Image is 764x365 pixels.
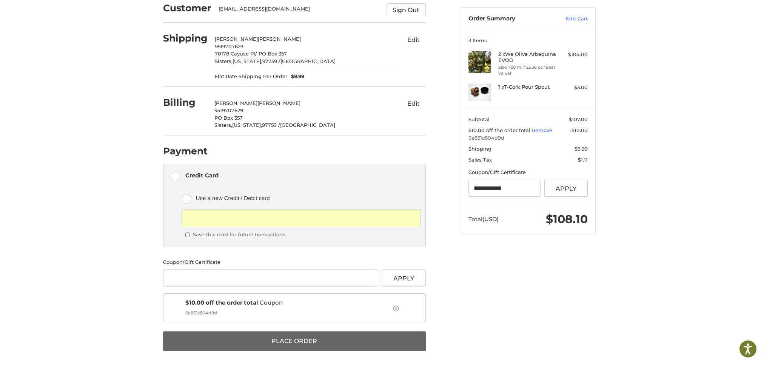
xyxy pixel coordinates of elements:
[468,37,588,43] h3: 3 Items
[382,270,426,286] button: Apply
[163,2,211,14] h2: Customer
[215,73,287,80] span: Flat Rate Shipping Per Order
[280,58,336,64] span: [GEOGRAPHIC_DATA]
[163,145,208,157] h2: Payment
[558,84,588,91] div: $3.00
[468,169,588,176] div: Coupon/Gift Certificate
[558,51,588,59] div: $104.00
[163,32,208,44] h2: Shipping
[255,51,287,57] span: / PO Box 357
[185,169,219,182] div: Credit Card
[575,146,588,152] span: $9.99
[215,36,258,42] span: [PERSON_NAME]
[468,180,541,197] input: Gift Certificate or Coupon Code
[214,122,232,128] span: Sisters,
[468,134,588,142] span: 6e851c804d9d
[280,122,335,128] span: [GEOGRAPHIC_DATA]
[498,84,556,90] h4: 1 x T-Cork Pour Spout
[569,116,588,122] span: $107.00
[550,15,588,23] a: Edit Cart
[87,10,96,19] button: Open LiveChat chat widget
[468,146,491,152] span: Shipping
[163,259,426,266] div: Coupon/Gift Certificate
[163,270,379,286] input: Gift Certificate or Coupon Code
[570,127,588,133] span: -$10.00
[402,98,426,110] button: Edit
[233,58,262,64] span: [US_STATE],
[196,192,410,204] span: Use a new Credit / Debit card
[544,180,588,197] button: Apply
[387,3,426,16] button: Sign Out
[287,73,304,80] span: $9.99
[185,299,390,307] span: Coupon
[578,157,588,163] span: $1.11
[214,115,243,121] span: PO Box 357
[532,127,552,133] a: Remove
[214,107,243,113] span: 9519707629
[185,310,217,316] span: 6e851c804d9d
[187,215,415,222] iframe: Secure card payment input frame
[11,11,85,17] p: We're away right now. Please check back later!
[262,122,280,128] span: 97759 /
[163,331,426,351] button: Place Order
[262,58,280,64] span: 97759 /
[193,231,285,239] label: Save this card for future transactions
[402,34,426,46] button: Edit
[258,36,301,42] span: [PERSON_NAME]
[219,5,379,16] div: [EMAIL_ADDRESS][DOMAIN_NAME]
[468,127,532,133] span: $10.00 off the order total
[232,122,262,128] span: [US_STATE],
[498,64,556,77] li: Size 750 ml / 25.36 oz *Best Value!
[215,43,243,49] span: 9519707629
[257,100,300,106] span: [PERSON_NAME]
[498,51,556,63] h4: 2 x We Olive Arbequina EVOO
[215,58,233,64] span: Sisters,
[468,15,550,23] h3: Order Summary
[215,51,255,57] span: 70178 Cayuse Pl
[185,299,258,306] span: $10.00 off the order total
[214,100,257,106] span: [PERSON_NAME]
[468,216,499,223] span: Total (USD)
[468,116,490,122] span: Subtotal
[163,97,207,108] h2: Billing
[546,212,588,226] span: $108.10
[468,157,492,163] span: Sales Tax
